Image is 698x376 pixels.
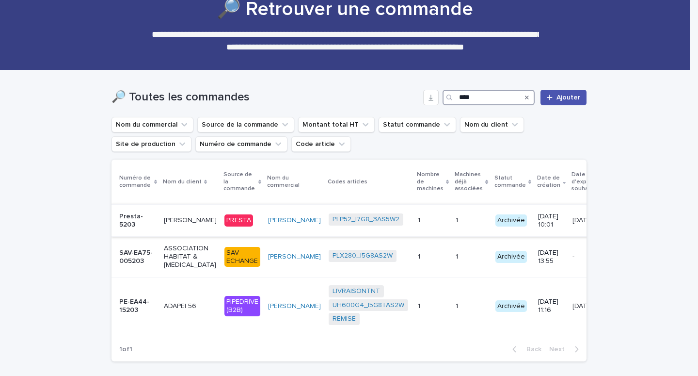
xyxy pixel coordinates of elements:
button: Nom du commercial [111,117,193,132]
a: UH600G4_I5G8TAS2W [333,301,404,310]
p: - [572,251,576,261]
p: Nombre de machines [417,169,444,194]
p: Presta-5203 [119,213,156,229]
a: [PERSON_NAME] [268,253,321,261]
a: PLX280_I5G8AS2W [333,252,393,260]
p: Numéro de commande [119,173,152,191]
button: Nom du client [460,117,524,132]
p: Date de création [537,173,560,191]
p: [DATE] [572,214,595,225]
a: Add New [540,90,587,105]
p: 1 [456,251,460,261]
p: Source de la commande [223,169,256,194]
p: ASSOCIATION HABITAT & [MEDICAL_DATA] [164,245,217,269]
button: Next [545,345,587,354]
p: Nom du commercial [267,173,322,191]
p: 1 of 1 [111,338,140,361]
div: PRESTA [224,214,253,227]
p: Statut commande [494,173,526,191]
p: ADAPEI 56 [164,302,217,311]
div: SAV ECHANGE [224,247,260,267]
button: Back [505,345,545,354]
button: Code article [291,136,351,152]
p: PE-EA44-15203 [119,298,156,314]
p: Nom du client [163,177,202,187]
p: 1 [418,214,422,225]
p: [DATE] [572,300,595,311]
a: REMISE [333,315,356,323]
a: [PERSON_NAME] [268,216,321,225]
p: [DATE] 13:55 [538,249,565,265]
span: Next [549,346,571,353]
button: Statut commande [379,117,456,132]
div: Archivée [495,251,527,263]
button: Site de production [111,136,191,152]
div: PIPEDRIVE (B2B) [224,296,260,316]
p: 1 [456,300,460,311]
p: Machines déjà associées [455,169,483,194]
p: Date d'expedition souhaitée [571,169,609,194]
div: Archivée [495,214,527,227]
button: Montant total HT [298,117,375,132]
p: [DATE] 10:01 [538,213,565,229]
h1: 🔎 Toutes les commandes [111,90,419,104]
p: Codes articles [328,177,367,187]
p: [PERSON_NAME] [164,216,217,225]
span: Back [521,346,541,353]
p: 1 [418,251,422,261]
div: Archivée [495,300,527,312]
input: Search [443,90,535,105]
a: LIVRAISONTNT [333,287,380,295]
p: 1 [418,300,422,311]
a: PLP52_I7G8_3AS5W2 [333,215,399,224]
p: SAV-EA75-005203 [119,249,156,265]
a: [PERSON_NAME] [268,302,321,311]
button: Source de la commande [197,117,294,132]
p: [DATE] 11:16 [538,298,565,314]
span: Add New [556,94,580,101]
button: Numéro de commande [195,136,287,152]
p: 1 [456,214,460,225]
